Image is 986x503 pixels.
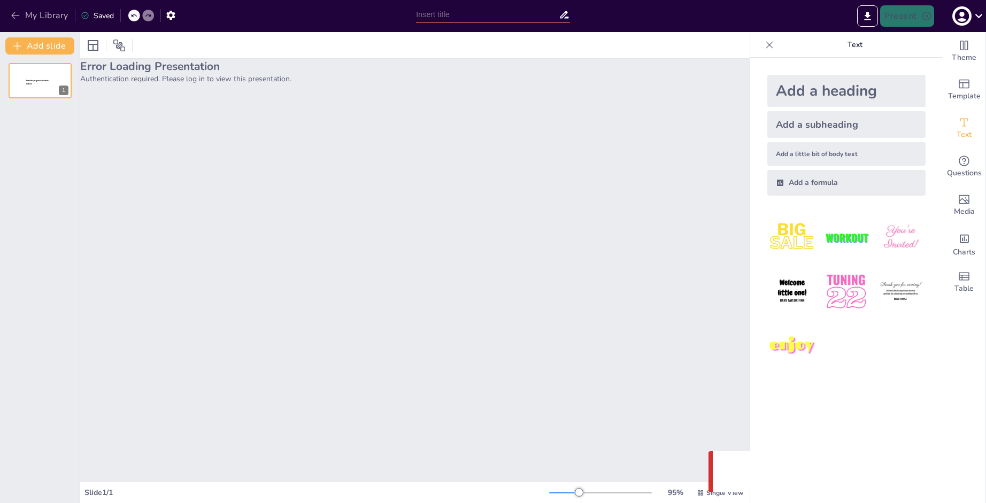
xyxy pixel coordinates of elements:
span: Single View [706,489,743,497]
h2: Error Loading Presentation [80,59,750,74]
button: My Library [8,7,73,24]
p: Your request was made with invalid credentials. [743,466,943,478]
span: Position [113,39,126,52]
div: Layout [84,37,102,54]
div: Slide 1 / 1 [84,487,549,498]
img: 4.jpeg [767,267,817,316]
div: Add a formula [767,170,926,196]
div: Add ready made slides [943,71,985,109]
span: Text [957,129,972,141]
div: Add text boxes [943,109,985,148]
div: 1 [59,86,68,95]
span: Charts [953,246,975,258]
div: Get real-time input from your audience [943,148,985,186]
div: Saved [81,11,114,21]
span: Media [954,206,975,218]
button: Present [880,5,934,27]
span: Template [948,90,981,102]
div: Add images, graphics, shapes or video [943,186,985,225]
input: Insert title [416,7,558,22]
img: 7.jpeg [767,321,817,371]
img: 5.jpeg [821,267,871,316]
p: Text [778,32,932,58]
div: Add a table [943,263,985,301]
div: 1 [9,63,72,98]
span: Table [954,283,974,295]
div: Add a subheading [767,111,926,138]
img: 6.jpeg [876,267,926,316]
button: Add slide [5,37,74,55]
div: Change the overall theme [943,32,985,71]
button: Export to PowerPoint [857,5,878,27]
div: Add a little bit of body text [767,142,926,166]
img: 2.jpeg [821,213,871,262]
div: Add charts and graphs [943,225,985,263]
img: 3.jpeg [876,213,926,262]
span: Questions [947,167,982,179]
div: 95 % [663,487,688,498]
p: Authentication required. Please log in to view this presentation. [80,74,750,84]
span: Sendsteps presentation editor [26,80,49,86]
img: 1.jpeg [767,213,817,262]
span: Theme [952,52,976,64]
div: Add a heading [767,75,926,107]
